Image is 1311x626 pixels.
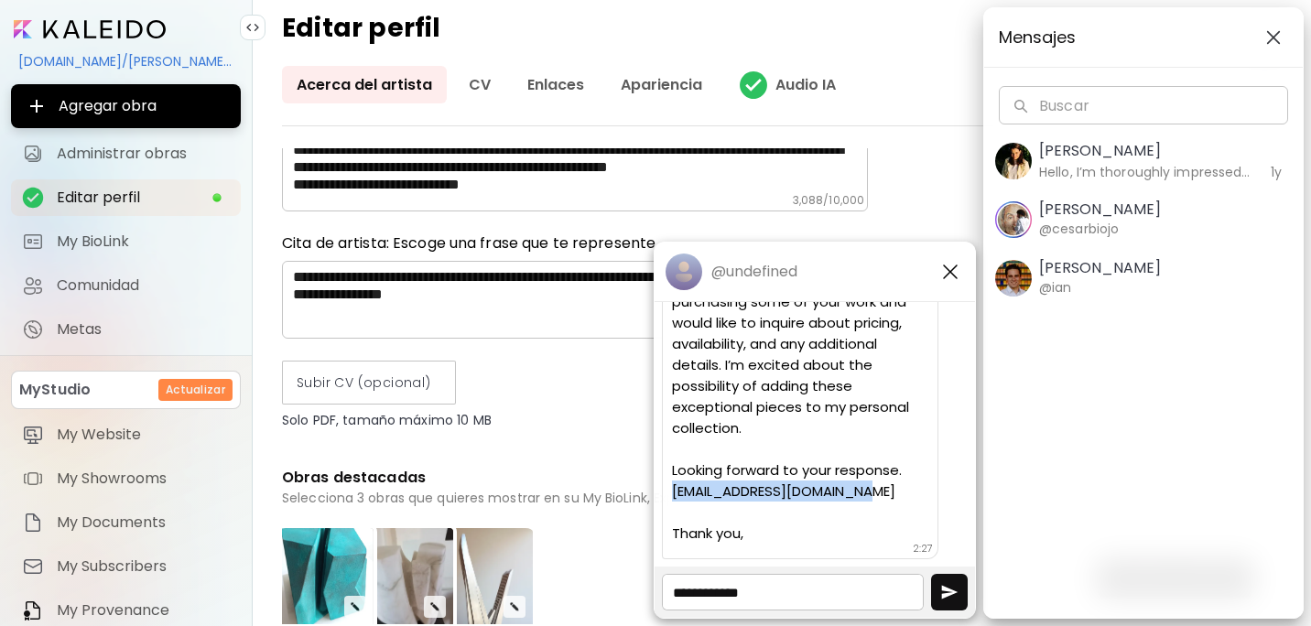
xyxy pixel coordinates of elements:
[711,263,797,281] h5: @undefined
[913,541,933,556] span: 2:27
[1266,30,1281,45] img: closeChatList
[1262,162,1292,182] h6: 1y
[1039,219,1119,239] h6: @cesarbiojo
[999,23,1244,52] span: Mensajes
[1039,200,1161,219] h5: [PERSON_NAME]
[1039,162,1251,182] h6: Hello, I’m thoroughly impressed by your artworks on, your style and pieces are truly remarkable. ...
[1039,140,1251,162] h5: [PERSON_NAME]
[940,583,959,601] img: airplane.svg
[672,187,929,543] span: Hello, I’m thoroughly impressed by your artworks on, your style and pieces are truly remarkable. ...
[1039,259,1161,277] h5: [PERSON_NAME]
[1259,23,1288,52] button: closeChatList
[1039,277,1071,297] h6: @ian
[931,574,968,610] button: chat.message.sendMessage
